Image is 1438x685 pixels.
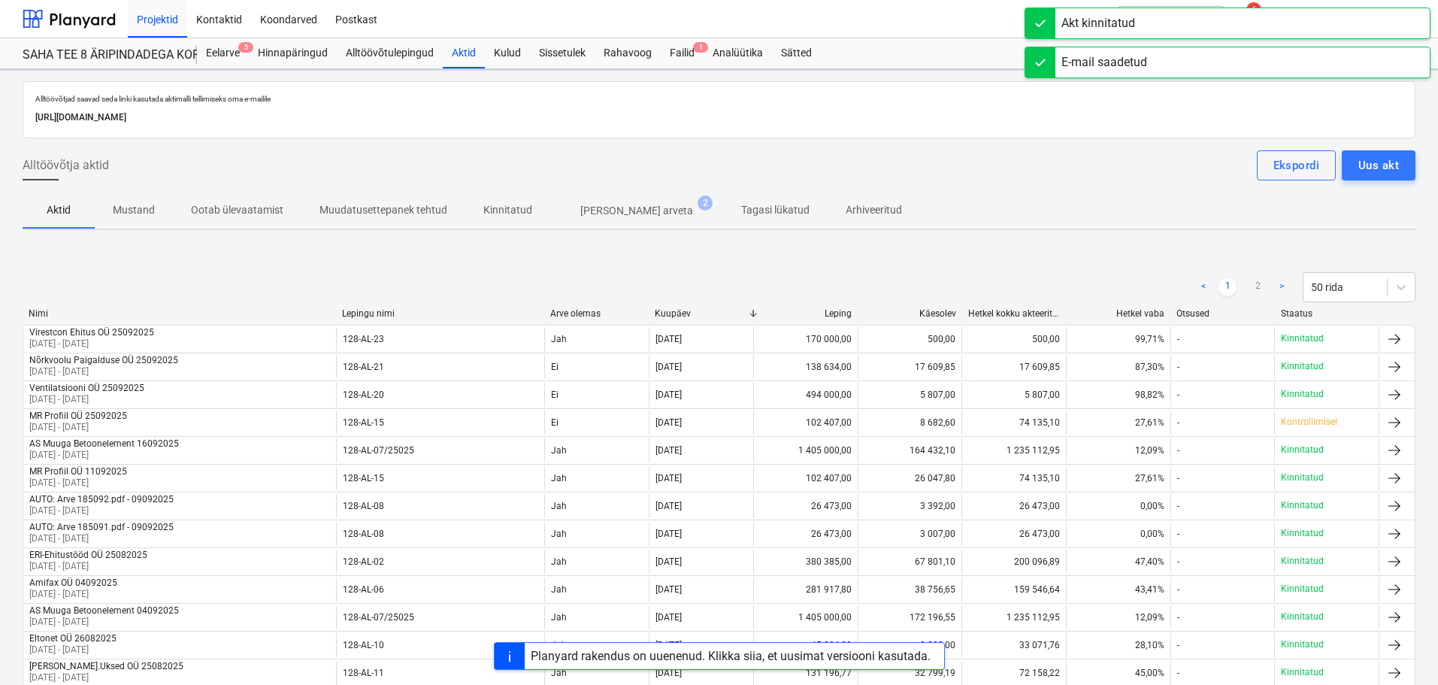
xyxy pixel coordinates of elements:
[655,445,682,456] div: [DATE]
[35,94,1403,104] p: Alltöövõtjad saavad seda linki kasutada aktimalli tellimiseks oma e-mailile
[319,202,447,218] p: Muudatusettepanek tehtud
[753,550,858,574] div: 380 385,00
[29,550,147,560] div: ERI-Ehitustööd OÜ 25082025
[753,605,858,629] div: 1 405 000,00
[858,550,962,574] div: 67 801,10
[961,438,1066,462] div: 1 235 112,95
[191,202,283,218] p: Ootab ülevaatamist
[29,308,330,319] div: Nimi
[29,633,117,644] div: Eltonet OÜ 26082025
[443,38,485,68] a: Aktid
[753,577,858,602] div: 281 917,80
[858,577,962,602] div: 38 756,65
[961,466,1066,490] div: 74 135,10
[1273,156,1319,175] div: Ekspordi
[29,505,174,517] p: [DATE] - [DATE]
[343,389,384,400] div: 128-AL-20
[753,411,858,435] div: 102 407,00
[550,308,643,319] div: Arve olemas
[1177,668,1179,678] div: -
[704,38,772,68] a: Analüütika
[29,588,117,601] p: [DATE] - [DATE]
[858,466,962,490] div: 26 047,80
[655,612,682,623] div: [DATE]
[655,501,682,511] div: [DATE]
[343,501,384,511] div: 128-AL-08
[693,42,708,53] span: 1
[1135,362,1164,372] span: 87,30%
[1194,278,1212,296] a: Previous page
[961,633,1066,657] div: 33 071,76
[29,355,178,365] div: Nõrkvoolu Paigalduse OÜ 25092025
[29,532,174,545] p: [DATE] - [DATE]
[1281,471,1324,484] p: Kinnitatud
[753,522,858,546] div: 26 473,00
[1135,668,1164,678] span: 45,00%
[343,445,414,456] div: 128-AL-07/25025
[661,38,704,68] a: Failid1
[343,668,384,678] div: 128-AL-11
[858,411,962,435] div: 8 682,60
[1135,445,1164,456] span: 12,09%
[343,529,384,539] div: 128-AL-08
[29,477,127,490] p: [DATE] - [DATE]
[29,411,127,421] div: MR Profiil OÜ 25092025
[1177,445,1179,456] div: -
[655,389,682,400] div: [DATE]
[1358,156,1399,175] div: Uus akt
[961,605,1066,629] div: 1 235 112,95
[41,202,77,218] p: Aktid
[1281,444,1324,456] p: Kinnitatud
[531,649,931,663] div: Planyard rakendus on uuenenud. Klikka siia, et uusimat versiooni kasutada.
[343,473,384,483] div: 128-AL-15
[29,577,117,588] div: Amifax OÜ 04092025
[29,605,179,616] div: AS Muuga Betoonelement 04092025
[343,584,384,595] div: 128-AL-06
[29,338,154,350] p: [DATE] - [DATE]
[1140,501,1164,511] span: 0,00%
[698,195,713,211] span: 2
[343,556,384,567] div: 128-AL-02
[23,156,109,174] span: Alltöövõtja aktid
[1072,308,1164,319] div: Hetkel vaba
[544,327,649,351] div: Jah
[1281,638,1324,651] p: Kinnitatud
[961,550,1066,574] div: 200 096,89
[753,355,858,379] div: 138 634,00
[1176,308,1269,319] div: Otsused
[29,522,174,532] div: AUTO: Arve 185091.pdf - 09092025
[1177,640,1179,650] div: -
[1363,613,1438,685] div: Chat Widget
[544,494,649,518] div: Jah
[544,661,649,685] div: Jah
[595,38,661,68] a: Rahavoog
[530,38,595,68] div: Sissetulek
[197,38,249,68] div: Eelarve
[238,42,253,53] span: 5
[961,577,1066,602] div: 159 546,64
[961,411,1066,435] div: 74 135,10
[968,308,1061,319] div: Hetkel kokku akteeritud
[1140,529,1164,539] span: 0,00%
[1281,388,1324,401] p: Kinnitatud
[655,473,682,483] div: [DATE]
[858,494,962,518] div: 3 392,00
[197,38,249,68] a: Eelarve5
[1135,584,1164,595] span: 43,41%
[961,522,1066,546] div: 26 473,00
[485,38,530,68] a: Kulud
[961,327,1066,351] div: 500,00
[1135,556,1164,567] span: 47,40%
[655,417,682,428] div: [DATE]
[1177,417,1179,428] div: -
[655,334,682,344] div: [DATE]
[1061,14,1135,32] div: Akt kinnitatud
[249,38,337,68] a: Hinnapäringud
[1135,334,1164,344] span: 99,71%
[1135,612,1164,623] span: 12,09%
[753,327,858,351] div: 170 000,00
[23,47,179,63] div: SAHA TEE 8 ÄRIPINDADEGA KORTERMAJA
[961,494,1066,518] div: 26 473,00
